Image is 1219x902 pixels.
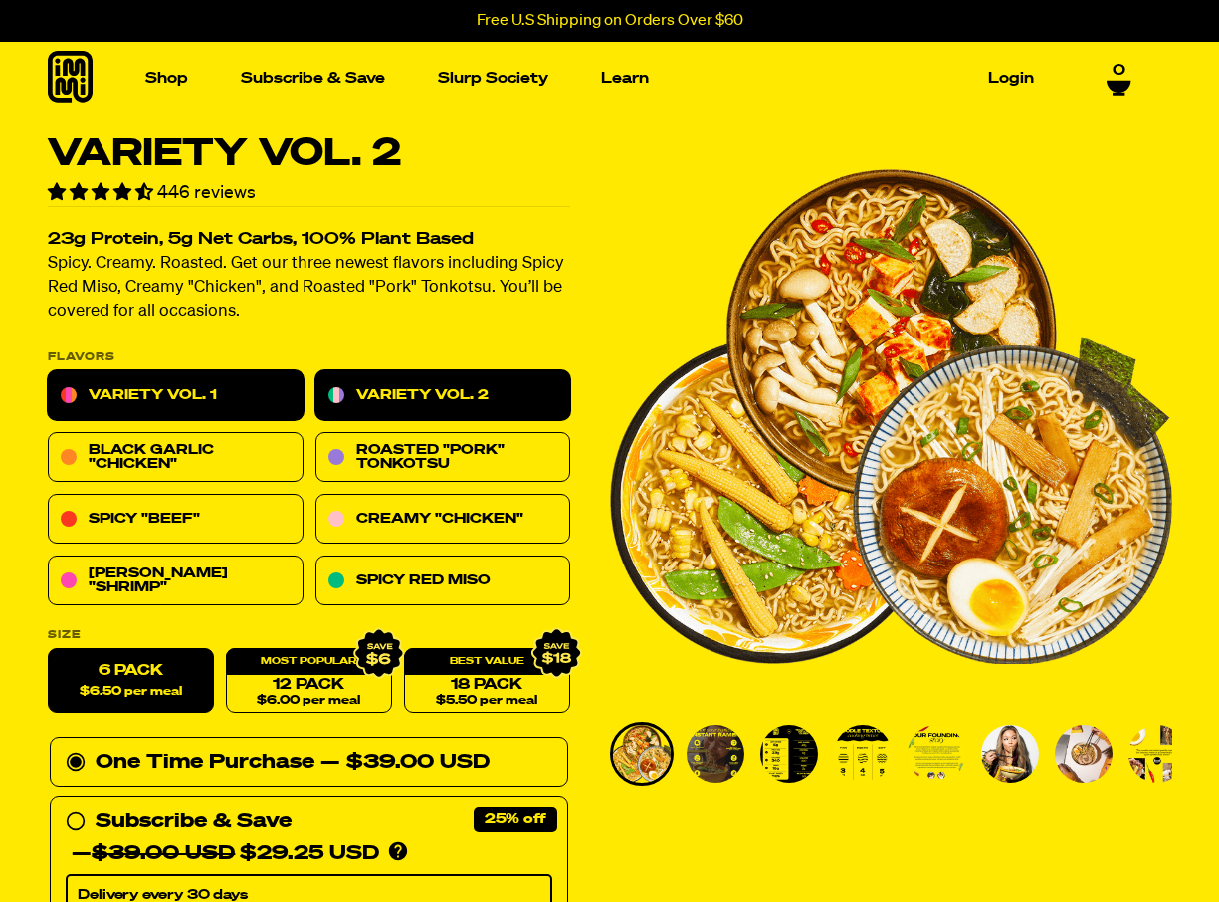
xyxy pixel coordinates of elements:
[32,52,48,68] img: website_grey.svg
[226,649,392,714] a: 12 Pack$6.00 per meal
[66,747,552,779] div: One Time Purchase
[48,253,570,325] p: Spicy. Creamy. Roasted. Get our three newest flavors including Spicy Red Miso, Creamy "Chicken", ...
[58,115,74,131] img: tab_domain_overview_orange.svg
[834,725,892,783] img: Variety Vol. 2
[48,630,570,641] label: Size
[201,115,217,131] img: tab_keywords_by_traffic_grey.svg
[757,722,821,786] li: Go to slide 3
[980,63,1042,94] a: Login
[96,806,292,838] div: Subscribe & Save
[436,695,537,708] span: $5.50 per meal
[48,557,304,606] a: [PERSON_NAME] "Shrimp"
[831,722,895,786] li: Go to slide 4
[48,135,570,173] h1: Variety Vol. 2
[477,12,743,30] p: Free U.S Shipping on Orders Over $60
[315,557,571,606] a: Spicy Red Miso
[760,725,818,783] img: Variety Vol. 2
[48,352,570,363] p: Flavors
[610,135,1172,698] li: 1 of 8
[137,42,1042,114] nav: Main navigation
[610,135,1172,698] img: Variety Vol. 2
[978,722,1042,786] li: Go to slide 6
[905,722,968,786] li: Go to slide 5
[1125,722,1189,786] li: Go to slide 8
[48,433,304,483] a: Black Garlic "Chicken"
[72,838,379,870] div: — $29.25 USD
[56,32,98,48] div: v 4.0.25
[80,117,178,130] div: Domain Overview
[233,63,393,94] a: Subscribe & Save
[257,695,360,708] span: $6.00 per meal
[687,725,744,783] img: Variety Vol. 2
[137,63,196,94] a: Shop
[908,725,965,783] img: Variety Vol. 2
[684,722,747,786] li: Go to slide 2
[157,184,256,202] span: 446 reviews
[48,184,157,202] span: 4.70 stars
[1055,725,1113,783] img: Variety Vol. 2
[613,725,671,783] img: Variety Vol. 2
[48,232,570,249] h2: 23g Protein, 5g Net Carbs, 100% Plant Based
[1052,722,1116,786] li: Go to slide 7
[981,725,1039,783] img: Variety Vol. 2
[1107,61,1131,95] a: 0
[315,371,571,421] a: Variety Vol. 2
[48,495,304,545] a: Spicy "Beef"
[430,63,556,94] a: Slurp Society
[80,686,182,699] span: $6.50 per meal
[48,649,214,714] label: 6 Pack
[32,32,48,48] img: logo_orange.svg
[610,135,1172,698] div: PDP main carousel
[92,844,235,864] del: $39.00 USD
[320,747,490,779] div: — $39.00 USD
[48,371,304,421] a: Variety Vol. 1
[223,117,328,130] div: Keywords by Traffic
[1128,725,1186,783] img: Variety Vol. 2
[610,722,674,786] li: Go to slide 1
[315,495,571,545] a: Creamy "Chicken"
[1113,61,1125,79] span: 0
[404,649,570,714] a: 18 Pack$5.50 per meal
[315,433,571,483] a: Roasted "Pork" Tonkotsu
[52,52,219,68] div: Domain: [DOMAIN_NAME]
[593,63,657,94] a: Learn
[610,722,1172,786] div: PDP main carousel thumbnails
